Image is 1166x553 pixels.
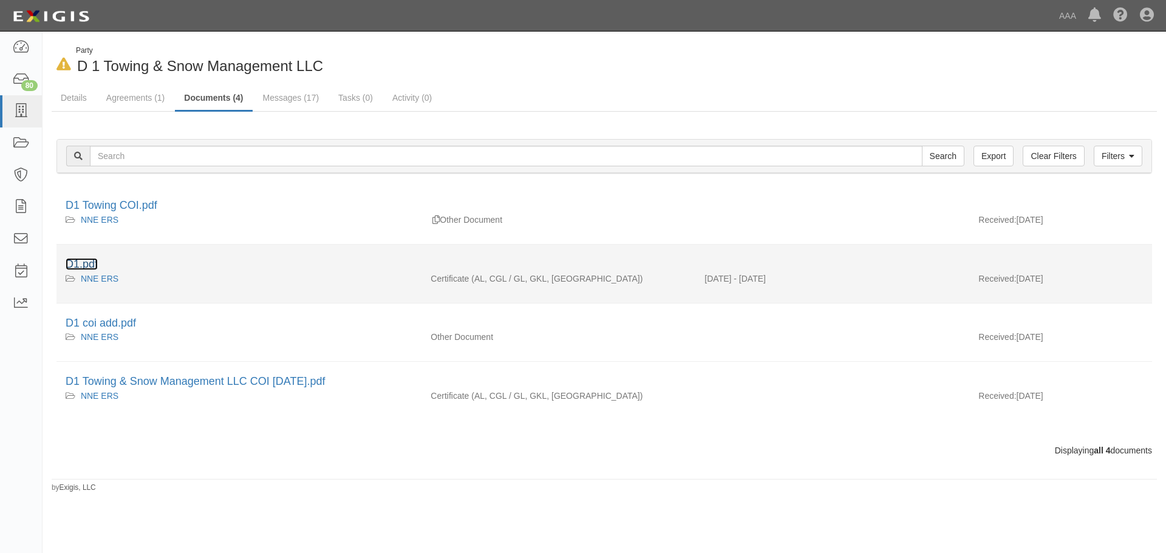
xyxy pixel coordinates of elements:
div: Auto Liability Commercial General Liability / Garage Liability Garage Keepers Liability On-Hook [421,390,695,402]
div: NNE ERS [66,273,412,285]
a: AAA [1053,4,1082,28]
a: D1 Towing & Snow Management LLC COI [DATE].pdf [66,375,326,387]
div: Effective 09/27/2024 - Expiration 09/27/2025 [695,273,969,285]
a: Documents (4) [175,86,252,112]
a: NNE ERS [81,391,118,401]
div: Other Document [421,331,695,343]
div: NNE ERS [66,331,412,343]
a: Tasks (0) [329,86,382,110]
a: Messages (17) [254,86,329,110]
a: NNE ERS [81,274,118,283]
div: D1 coi add.pdf [66,316,1143,331]
div: D1 Towing & Snow Management LLC COI 10-10-2023.pdf [66,374,1143,390]
span: D 1 Towing & Snow Management LLC [77,58,323,74]
input: Search [90,146,922,166]
p: Received: [978,214,1016,226]
a: D1 Towing COI.pdf [66,199,157,211]
a: NNE ERS [81,215,118,225]
b: all 4 [1094,446,1110,455]
small: by [52,483,96,493]
a: Clear Filters [1023,146,1084,166]
div: Auto Liability Commercial General Liability / Garage Liability Garage Keepers Liability On-Hook [421,273,695,285]
a: Export [973,146,1014,166]
div: [DATE] [969,390,1152,408]
input: Search [922,146,964,166]
a: D1 coi add.pdf [66,317,136,329]
a: Activity (0) [383,86,441,110]
div: Other Document [421,214,695,226]
a: D1.pdf [66,258,98,270]
a: Exigis, LLC [60,483,96,492]
a: Agreements (1) [97,86,174,110]
div: [DATE] [969,273,1152,291]
img: logo-5460c22ac91f19d4615b14bd174203de0afe785f0fc80cf4dbbc73dc1793850b.png [9,5,93,27]
div: D 1 Towing & Snow Management LLC [52,46,595,76]
div: Party [76,46,323,56]
a: Details [52,86,96,110]
div: D1.pdf [66,257,1143,273]
p: Received: [978,331,1016,343]
div: D1 Towing COI.pdf [66,198,1143,214]
p: Received: [978,273,1016,285]
div: NNE ERS [66,214,412,226]
div: [DATE] [969,214,1152,232]
p: Received: [978,390,1016,402]
div: Effective - Expiration [695,331,969,331]
i: In Default since 10/11/2025 [56,58,71,71]
a: NNE ERS [81,332,118,342]
div: Displaying documents [47,444,1161,456]
div: 80 [21,80,38,91]
div: NNE ERS [66,390,412,402]
div: Duplicate [432,214,440,226]
a: Filters [1094,146,1142,166]
div: Effective - Expiration [695,390,969,390]
div: [DATE] [969,331,1152,349]
i: Help Center - Complianz [1113,8,1128,23]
